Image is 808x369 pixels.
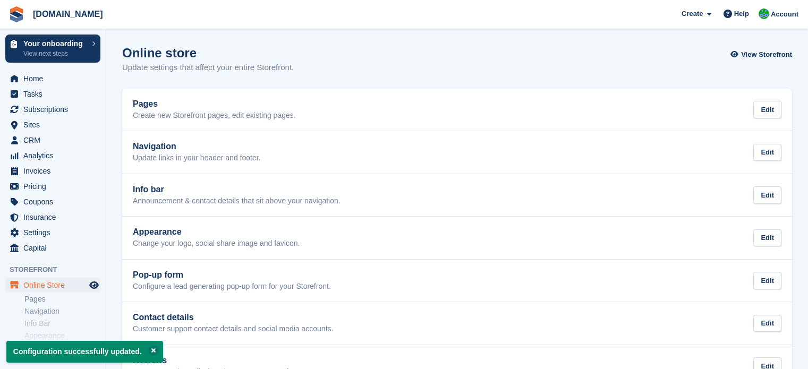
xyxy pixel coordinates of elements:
h1: Online store [122,46,294,60]
div: Edit [753,272,781,289]
a: Appearance [24,331,100,341]
p: View next steps [23,49,87,58]
span: CRM [23,133,87,148]
span: Insurance [23,210,87,225]
a: Your onboarding View next steps [5,35,100,63]
a: menu [5,133,100,148]
span: Account [771,9,798,20]
a: Info bar Announcement & contact details that sit above your navigation. Edit [122,174,792,217]
span: Subscriptions [23,102,87,117]
h2: Info bar [133,185,341,194]
a: menu [5,194,100,209]
img: stora-icon-8386f47178a22dfd0bd8f6a31ec36ba5ce8667c1dd55bd0f319d3a0aa187defe.svg [8,6,24,22]
p: Configuration successfully updated. [6,341,163,363]
p: Update links in your header and footer. [133,153,261,163]
a: Pop-up form Configure a lead generating pop-up form for your Storefront. Edit [122,260,792,302]
a: menu [5,87,100,101]
h2: Reviews [133,356,303,365]
p: Customer support contact details and social media accounts. [133,324,333,334]
a: Pages [24,294,100,304]
span: Settings [23,225,87,240]
a: Navigation [24,306,100,316]
span: Capital [23,241,87,255]
span: Pricing [23,179,87,194]
div: Edit [753,101,781,118]
h2: Contact details [133,313,333,322]
a: Appearance Change your logo, social share image and favicon. Edit [122,217,792,259]
a: Preview store [88,279,100,291]
span: Home [23,71,87,86]
img: Mark Bignell [759,8,769,19]
a: menu [5,102,100,117]
a: menu [5,241,100,255]
div: Edit [753,186,781,204]
p: Create new Storefront pages, edit existing pages. [133,111,296,121]
a: Navigation Update links in your header and footer. Edit [122,131,792,174]
span: Online Store [23,278,87,293]
a: [DOMAIN_NAME] [29,5,107,23]
a: menu [5,117,100,132]
a: menu [5,210,100,225]
p: Configure a lead generating pop-up form for your Storefront. [133,282,331,291]
a: Contact details Customer support contact details and social media accounts. Edit [122,302,792,345]
h2: Appearance [133,227,300,237]
p: Update settings that affect your entire Storefront. [122,62,294,74]
h2: Pages [133,99,296,109]
a: menu [5,148,100,163]
span: Coupons [23,194,87,209]
a: Pages Create new Storefront pages, edit existing pages. Edit [122,89,792,131]
h2: Navigation [133,142,261,151]
span: View Storefront [741,49,792,60]
span: Tasks [23,87,87,101]
div: Edit [753,229,781,247]
span: Create [682,8,703,19]
div: Edit [753,315,781,332]
span: Analytics [23,148,87,163]
span: Storefront [10,264,106,275]
a: menu [5,179,100,194]
a: Info Bar [24,319,100,329]
h2: Pop-up form [133,270,331,280]
p: Announcement & contact details that sit above your navigation. [133,196,341,206]
div: Edit [753,144,781,161]
span: Invoices [23,164,87,178]
span: Sites [23,117,87,132]
span: Help [734,8,749,19]
a: menu [5,71,100,86]
a: View Storefront [733,46,792,63]
p: Your onboarding [23,40,87,47]
a: menu [5,278,100,293]
p: Change your logo, social share image and favicon. [133,239,300,248]
a: menu [5,225,100,240]
a: menu [5,164,100,178]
